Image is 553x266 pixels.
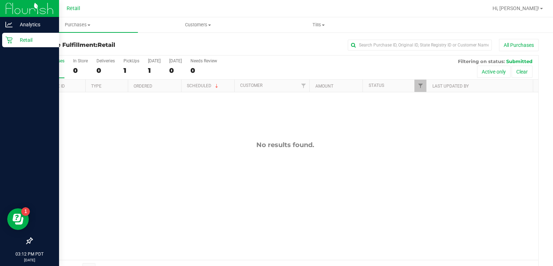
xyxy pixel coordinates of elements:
p: [DATE] [3,257,56,263]
span: Filtering on status: [458,58,505,64]
div: PickUps [123,58,139,63]
a: Scheduled [187,83,220,88]
a: Purchases [17,17,138,32]
a: Ordered [134,84,152,89]
div: No results found. [32,141,538,149]
a: Customers [138,17,258,32]
inline-svg: Analytics [5,21,13,28]
p: Analytics [13,20,56,29]
div: Needs Review [190,58,217,63]
span: Hi, [PERSON_NAME]! [493,5,539,11]
h3: Purchase Fulfillment: [32,42,201,48]
span: Submitted [506,58,532,64]
button: Clear [512,66,532,78]
span: Retail [98,41,115,48]
div: [DATE] [169,58,182,63]
div: 0 [73,66,88,75]
button: Active only [477,66,511,78]
span: Retail [67,5,80,12]
a: Amount [315,84,333,89]
inline-svg: Retail [5,36,13,44]
div: 0 [169,66,182,75]
iframe: Resource center unread badge [21,207,30,216]
span: Purchases [17,22,138,28]
a: Type [91,84,102,89]
button: All Purchases [499,39,539,51]
a: Tills [258,17,379,32]
div: 0 [96,66,115,75]
input: Search Purchase ID, Original ID, State Registry ID or Customer Name... [348,40,492,50]
span: Customers [138,22,258,28]
div: In Store [73,58,88,63]
p: 03:12 PM PDT [3,251,56,257]
a: Filter [297,80,309,92]
a: Last Updated By [432,84,469,89]
p: Retail [13,36,56,44]
div: 1 [148,66,161,75]
div: [DATE] [148,58,161,63]
iframe: Resource center [7,208,29,230]
div: 0 [190,66,217,75]
div: Deliveries [96,58,115,63]
div: 1 [123,66,139,75]
a: Status [369,83,384,88]
span: Tills [259,22,379,28]
a: Customer [240,83,262,88]
a: Filter [414,80,426,92]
